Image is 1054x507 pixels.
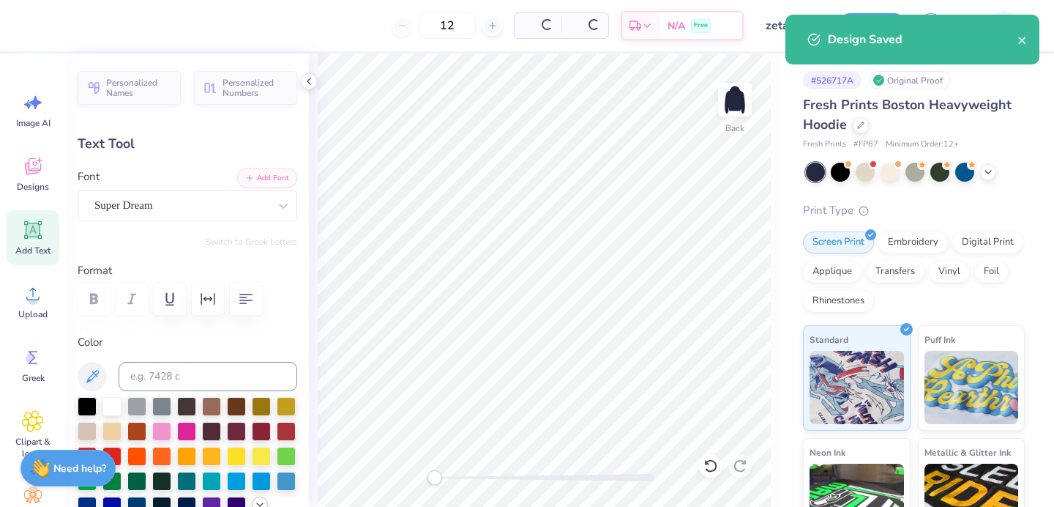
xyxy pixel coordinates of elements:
[668,18,685,34] span: N/A
[1017,31,1028,48] button: close
[427,470,442,485] div: Accessibility label
[962,11,1025,40] a: MR
[18,308,48,320] span: Upload
[194,71,297,105] button: Personalized Numbers
[17,181,49,193] span: Designs
[22,372,45,384] span: Greek
[924,445,1011,460] span: Metallic & Glitter Ink
[237,169,297,188] button: Add Font
[223,78,288,98] span: Personalized Numbers
[78,169,100,185] label: Font
[15,245,51,256] span: Add Text
[78,134,297,154] div: Text Tool
[694,21,708,31] span: Free
[119,362,297,391] input: e.g. 7428 c
[53,462,106,475] strong: Need help?
[78,71,181,105] button: Personalized Names
[989,11,1018,40] img: Micaela Rothenbuhler
[16,117,51,129] span: Image AI
[419,12,476,39] input: – –
[9,436,57,459] span: Clipart & logos
[810,445,845,460] span: Neon Ink
[206,236,297,248] button: Switch to Greek Letters
[755,11,826,40] input: Untitled Design
[78,262,297,279] label: Format
[106,78,172,98] span: Personalized Names
[78,334,297,351] label: Color
[828,31,1017,48] div: Design Saved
